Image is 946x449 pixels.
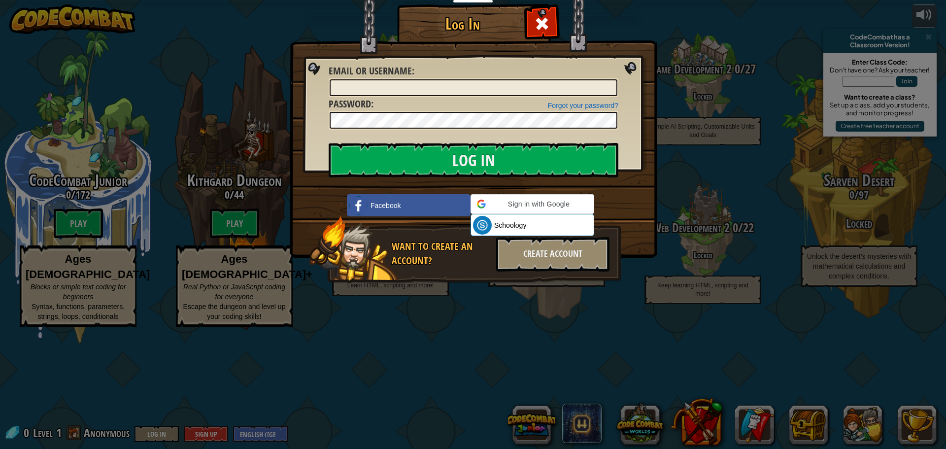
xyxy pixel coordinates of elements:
[329,64,414,78] label: :
[471,194,594,214] div: Sign in with Google
[490,199,588,209] span: Sign in with Google
[494,220,526,230] span: Schoology
[392,240,490,268] div: Want to create an account?
[329,97,373,111] label: :
[329,143,618,177] input: Log In
[548,102,618,109] a: Forgot your password?
[329,64,412,77] span: Email or Username
[329,97,371,110] span: Password
[400,15,525,33] h1: Log In
[496,237,609,272] div: Create Account
[473,216,492,235] img: schoology.png
[349,196,368,215] img: facebook_small.png
[371,201,401,210] span: Facebook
